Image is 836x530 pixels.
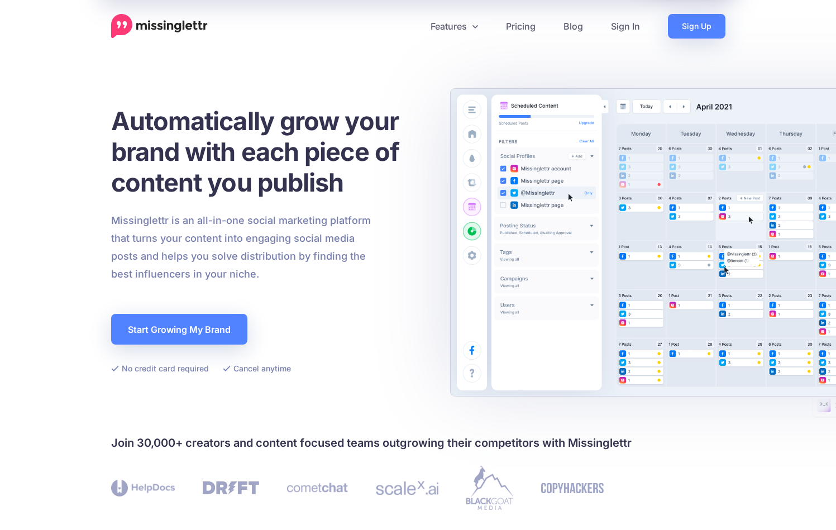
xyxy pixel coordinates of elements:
h1: Automatically grow your brand with each piece of content you publish [111,106,427,198]
a: Sign In [597,14,654,39]
a: Features [417,14,492,39]
a: Start Growing My Brand [111,314,247,345]
h4: Join 30,000+ creators and content focused teams outgrowing their competitors with Missinglettr [111,434,725,452]
li: No credit card required [111,361,209,375]
a: Home [111,14,208,39]
a: Pricing [492,14,550,39]
li: Cancel anytime [223,361,291,375]
a: Blog [550,14,597,39]
a: Sign Up [668,14,725,39]
p: Missinglettr is an all-in-one social marketing platform that turns your content into engaging soc... [111,212,371,283]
